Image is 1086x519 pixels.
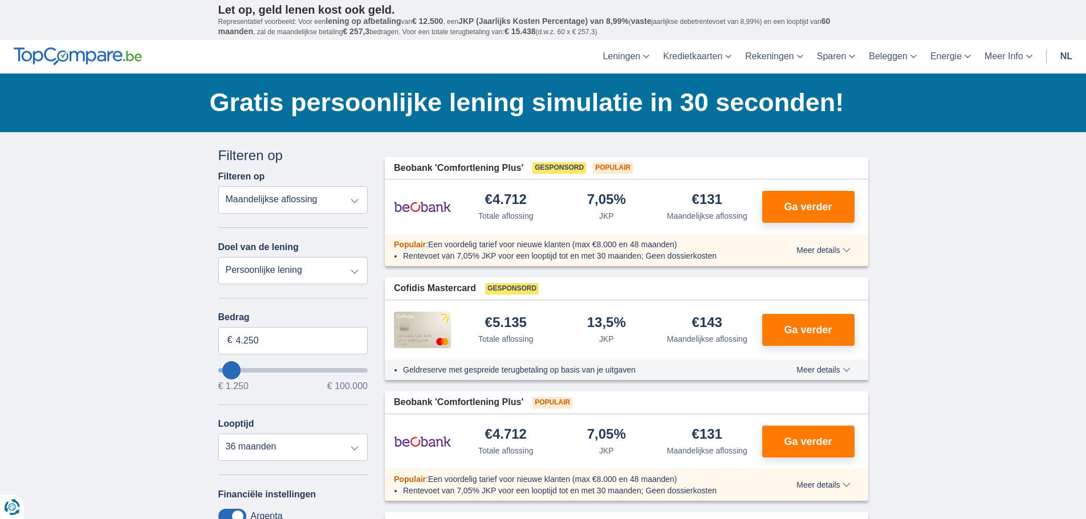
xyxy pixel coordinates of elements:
[394,312,451,348] img: product.pl.alt Cofidis CC
[394,282,476,295] span: Cofidis Mastercard
[385,239,764,250] div: :
[784,202,832,212] span: Ga verder
[218,17,831,36] span: 60 maanden
[784,436,832,447] span: Ga verder
[403,364,755,375] li: Geldreserve met gespreide terugbetaling op basis van je uitgaven
[587,427,626,443] div: 7,05%
[810,40,863,73] a: Sparen
[784,325,832,335] span: Ga verder
[412,17,444,26] span: € 12.500
[631,17,652,26] span: vaste
[478,333,534,345] div: Totale aflossing
[218,146,368,165] div: Filteren op
[587,316,626,331] div: 13,5%
[210,85,868,120] h1: Gratis persoonlijke lening simulatie in 30 seconden!
[1054,40,1079,73] a: nl
[478,445,534,456] div: Totale aflossing
[218,312,368,322] label: Bedrag
[428,475,677,484] span: Een voordelig tarief voor nieuwe klanten (max €8.000 en 48 maanden)
[667,210,747,222] div: Maandelijkse aflossing
[227,334,233,347] span: €
[458,17,629,26] span: JKP (Jaarlijks Kosten Percentage) van 8,99%
[788,480,859,489] button: Meer details
[218,3,868,17] p: Let op, geld lenen kost ook geld.
[593,162,633,174] span: Populair
[218,382,249,391] span: € 1.250
[656,40,738,73] a: Kredietkaarten
[394,396,523,409] span: Beobank 'Comfortlening Plus'
[788,365,859,374] button: Meer details
[428,240,677,249] span: Een voordelig tarief voor nieuwe klanten (max €8.000 en 48 maanden)
[692,316,722,331] div: €143
[218,419,254,429] label: Looptijd
[862,40,924,73] a: Beleggen
[218,17,868,37] p: Representatief voorbeeld: Voor een van , een ( jaarlijkse debetrentevoet van 8,99%) en een loopti...
[326,17,401,26] span: lening op afbetaling
[485,193,527,208] div: €4.712
[327,382,368,391] span: € 100.000
[394,427,451,456] img: product.pl.alt Beobank
[788,246,859,255] button: Meer details
[394,162,523,175] span: Beobank 'Comfortlening Plus'
[485,283,539,295] span: Gesponsord
[485,316,527,331] div: €5.135
[599,445,614,456] div: JKP
[762,426,855,457] button: Ga verder
[796,481,850,489] span: Meer details
[692,427,722,443] div: €131
[218,171,265,182] label: Filteren op
[587,193,626,208] div: 7,05%
[978,40,1039,73] a: Meer Info
[667,445,747,456] div: Maandelijkse aflossing
[738,40,810,73] a: Rekeningen
[394,240,426,249] span: Populair
[762,314,855,346] button: Ga verder
[485,427,527,443] div: €4.712
[403,485,755,496] li: Rentevoet van 7,05% JKP voor een looptijd tot en met 30 maanden; Geen dossierkosten
[796,366,850,374] span: Meer details
[599,333,614,345] div: JKP
[924,40,978,73] a: Energie
[218,242,299,252] label: Doel van de lening
[692,193,722,208] div: €131
[385,473,764,485] div: :
[394,475,426,484] span: Populair
[403,250,755,261] li: Rentevoet van 7,05% JKP voor een looptijd tot en met 30 maanden; Geen dossierkosten
[478,210,534,222] div: Totale aflossing
[394,193,451,221] img: product.pl.alt Beobank
[532,397,572,408] span: Populair
[505,27,536,36] span: € 15.438
[14,47,142,66] img: TopCompare
[667,333,747,345] div: Maandelijkse aflossing
[596,40,656,73] a: Leningen
[218,368,368,373] input: wantToBorrow
[343,27,369,36] span: € 257,3
[599,210,614,222] div: JKP
[218,489,316,500] label: Financiële instellingen
[796,246,850,254] span: Meer details
[532,162,586,174] span: Gesponsord
[762,191,855,223] button: Ga verder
